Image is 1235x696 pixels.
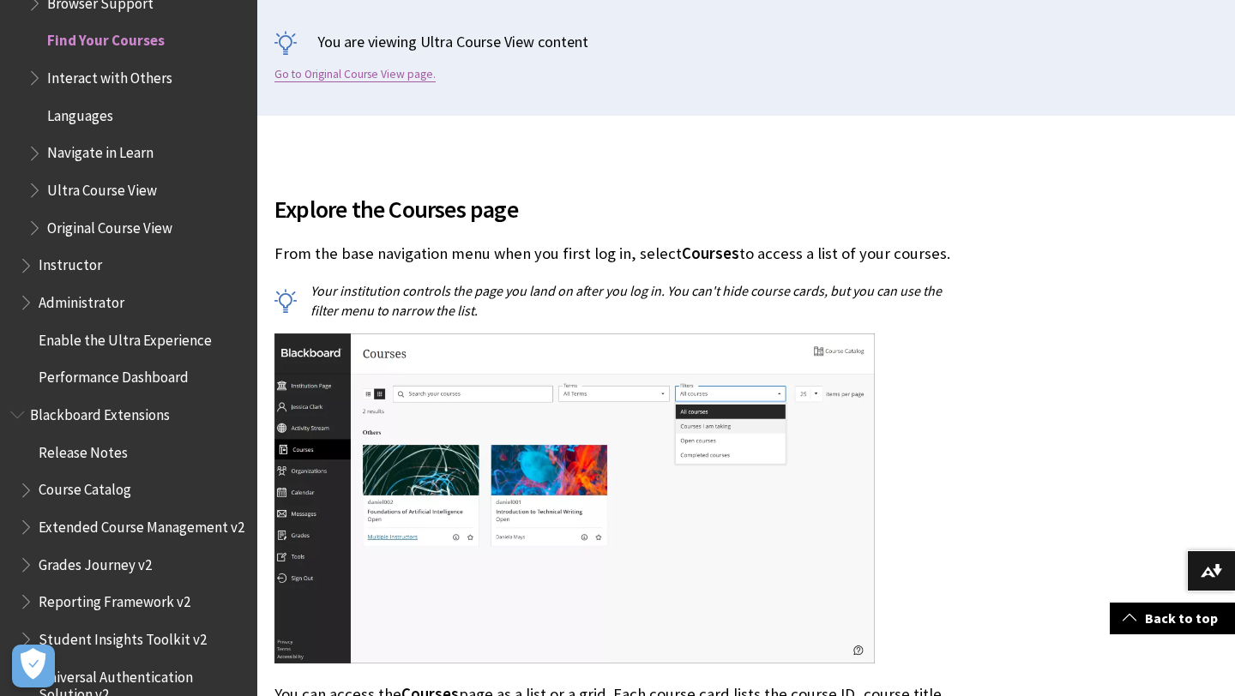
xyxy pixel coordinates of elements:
[47,27,165,50] span: Find Your Courses
[39,251,102,274] span: Instructor
[274,67,436,82] a: Go to Original Course View page.
[12,645,55,687] button: Open Preferences
[39,625,207,648] span: Student Insights Toolkit v2
[274,243,964,265] p: From the base navigation menu when you first log in, select to access a list of your courses.
[47,101,113,124] span: Languages
[47,176,157,199] span: Ultra Course View
[47,139,154,162] span: Navigate in Learn
[274,191,964,227] span: Explore the Courses page
[274,333,875,663] img: Student view of Courses page and Base Navigation
[39,476,131,499] span: Course Catalog
[39,550,152,573] span: Grades Journey v2
[39,326,212,349] span: Enable the Ultra Experience
[39,587,190,610] span: Reporting Framework v2
[47,63,172,87] span: Interact with Others
[39,288,124,311] span: Administrator
[1110,603,1235,634] a: Back to top
[274,31,1218,52] p: You are viewing Ultra Course View content
[39,363,189,387] span: Performance Dashboard
[682,243,739,263] span: Courses
[39,513,244,536] span: Extended Course Management v2
[274,281,964,320] p: Your institution controls the page you land on after you log in. You can't hide course cards, but...
[30,400,170,423] span: Blackboard Extensions
[47,213,172,237] span: Original Course View
[39,438,128,461] span: Release Notes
